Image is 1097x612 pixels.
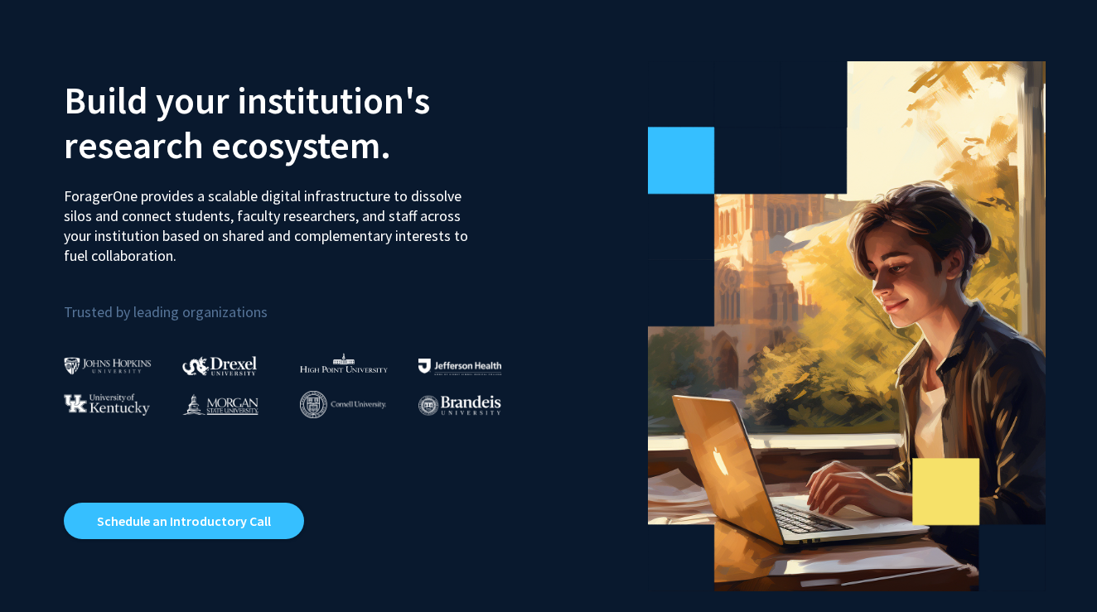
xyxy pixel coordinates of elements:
[64,503,304,539] a: Opens in a new tab
[418,359,501,374] img: Thomas Jefferson University
[64,174,480,266] p: ForagerOne provides a scalable digital infrastructure to dissolve silos and connect students, fac...
[182,356,257,375] img: Drexel University
[64,279,536,325] p: Trusted by leading organizations
[64,357,152,374] img: Johns Hopkins University
[300,391,386,418] img: Cornell University
[418,395,501,416] img: Brandeis University
[182,393,259,415] img: Morgan State University
[300,353,388,373] img: High Point University
[64,78,536,167] h2: Build your institution's research ecosystem.
[64,393,150,416] img: University of Kentucky
[12,537,70,600] iframe: Chat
